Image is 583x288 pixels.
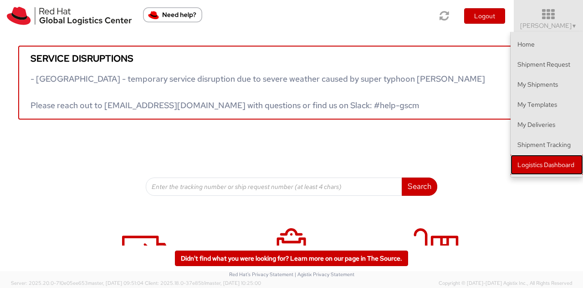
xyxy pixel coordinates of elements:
[464,8,505,24] button: Logout
[511,155,583,175] a: Logistics Dashboard
[146,178,402,196] input: Enter the tracking number or ship request number (at least 4 chars)
[511,54,583,74] a: Shipment Request
[511,94,583,115] a: My Templates
[11,280,143,286] span: Server: 2025.20.0-710e05ee653
[31,53,552,63] h5: Service disruptions
[143,7,202,22] button: Need help?
[175,251,408,266] a: Didn't find what you were looking for? Learn more on our page in The Source.
[205,280,261,286] span: master, [DATE] 10:25:00
[511,74,583,94] a: My Shipments
[7,7,132,25] img: rh-logistics-00dfa346123c4ec078e1.svg
[31,73,485,110] span: - [GEOGRAPHIC_DATA] - temporary service disruption due to severe weather caused by super typhoon ...
[402,178,437,196] button: Search
[88,280,143,286] span: master, [DATE] 09:51:04
[572,22,577,30] span: ▼
[439,280,572,287] span: Copyright © [DATE]-[DATE] Agistix Inc., All Rights Reserved
[295,271,354,278] a: | Agistix Privacy Statement
[511,34,583,54] a: Home
[229,271,293,278] a: Red Hat's Privacy Statement
[511,135,583,155] a: Shipment Tracking
[511,115,583,135] a: My Deliveries
[520,21,577,30] span: [PERSON_NAME]
[145,280,261,286] span: Client: 2025.18.0-37e85b1
[18,46,565,120] a: Service disruptions - [GEOGRAPHIC_DATA] - temporary service disruption due to severe weather caus...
